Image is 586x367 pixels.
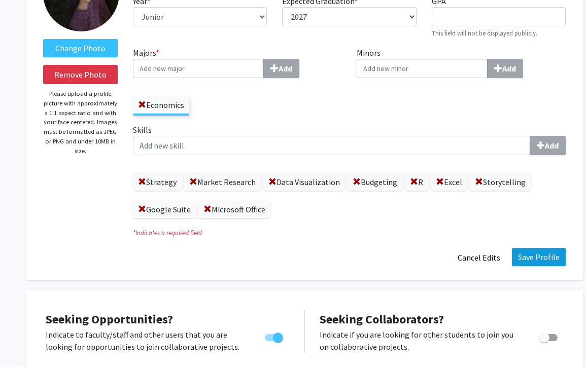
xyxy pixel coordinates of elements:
[502,63,516,74] b: Add
[8,321,43,359] iframe: Chat
[357,47,566,78] label: Minors
[279,63,292,74] b: Add
[263,59,299,78] button: Majors*
[46,311,173,327] span: Seeking Opportunities?
[357,59,488,78] input: MinorsAdd
[261,328,289,344] div: Toggle
[487,59,523,78] button: Minors
[43,65,118,84] button: Remove Photo
[545,140,559,151] b: Add
[470,173,531,191] label: Storytelling
[133,47,342,78] label: Majors
[405,173,428,191] label: R
[431,173,467,191] label: Excel
[133,201,196,218] label: Google Suite
[133,96,189,114] label: Economics
[530,136,566,155] button: Skills
[133,173,182,191] label: Strategy
[198,201,270,218] label: Microsoft Office
[263,173,345,191] label: Data Visualization
[535,328,563,344] div: Toggle
[320,328,520,353] p: Indicate if you are looking for other students to join you on collaborative projects.
[133,228,566,238] i: Indicates a required field
[184,173,261,191] label: Market Research
[348,173,402,191] label: Budgeting
[432,29,537,37] small: This field will not be displayed publicly.
[133,124,566,155] label: Skills
[133,59,264,78] input: Majors*Add
[451,248,507,267] button: Cancel Edits
[512,248,566,266] button: Save Profile
[320,311,444,327] span: Seeking Collaborators?
[133,136,530,155] input: SkillsAdd
[43,89,118,156] p: Please upload a profile picture with approximately a 1:1 aspect ratio and with your face centered...
[46,328,246,353] p: Indicate to faculty/staff and other users that you are looking for opportunities to join collabor...
[43,39,118,57] label: ChangeProfile Picture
